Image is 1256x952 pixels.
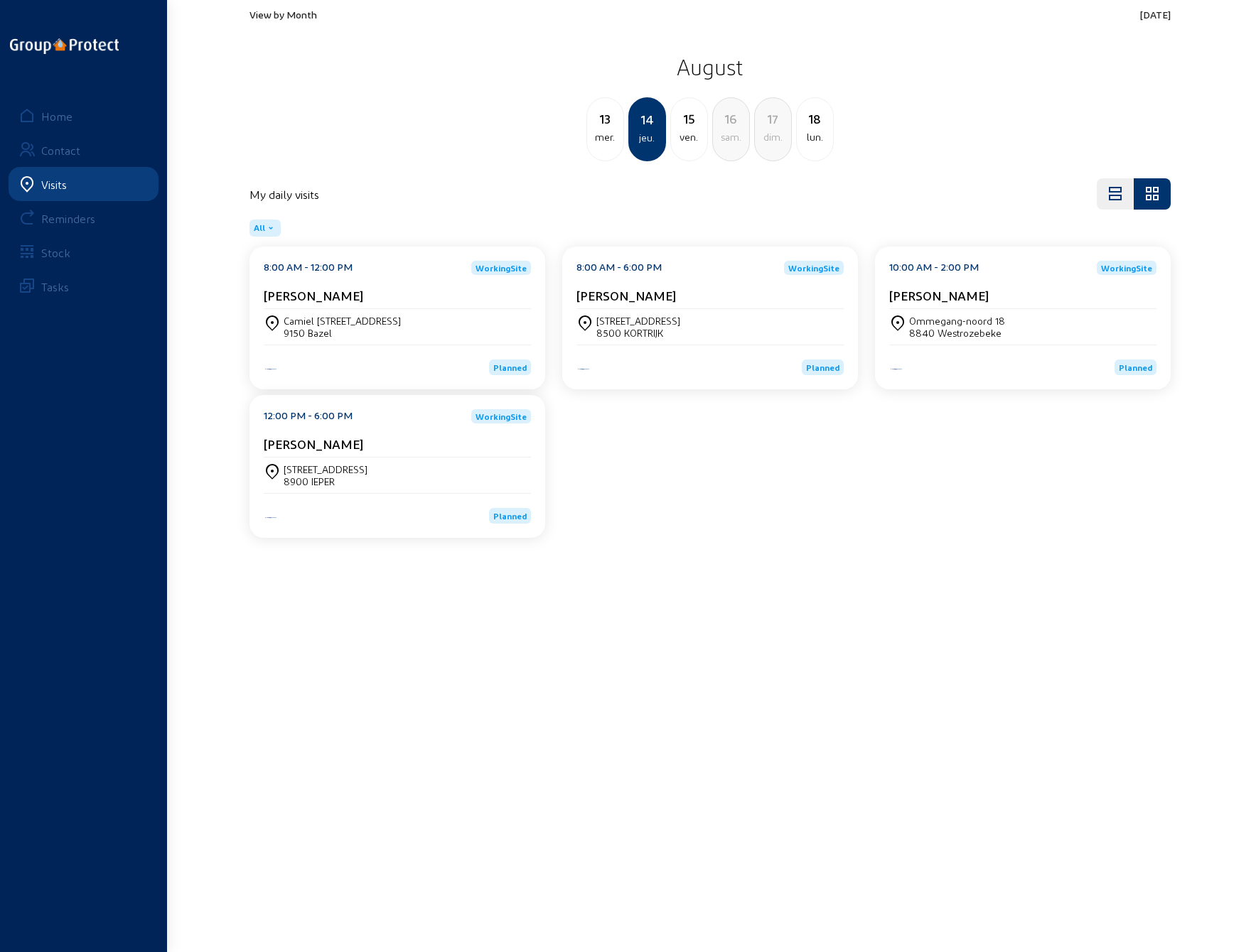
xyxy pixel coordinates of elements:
[264,436,363,451] cam-card-title: [PERSON_NAME]
[596,327,680,339] div: 8500 KORTRIJK
[797,109,833,129] div: 18
[264,409,353,423] div: 12:00 PM - 6:00 PM
[476,412,527,421] span: WorkingSite
[264,261,353,275] div: 8:00 AM - 12:00 PM
[9,201,159,235] a: Reminders
[284,315,401,327] div: Camiel [STREET_ADDRESS]
[1140,9,1171,21] span: [DATE]
[476,264,527,272] span: WorkingSite
[264,288,363,303] cam-card-title: [PERSON_NAME]
[249,49,1171,85] h2: August
[9,269,159,303] a: Tasks
[797,129,833,146] div: lun.
[10,38,119,54] img: logo-oneline.png
[671,109,707,129] div: 15
[889,288,989,303] cam-card-title: [PERSON_NAME]
[671,129,707,146] div: ven.
[41,246,70,259] div: Stock
[41,280,69,293] div: Tasks
[264,367,278,371] img: Energy Protect HVAC
[493,362,527,372] span: Planned
[493,511,527,521] span: Planned
[909,315,1005,327] div: Ommegang-noord 18
[41,178,67,191] div: Visits
[284,463,367,475] div: [STREET_ADDRESS]
[1119,362,1152,372] span: Planned
[889,261,979,275] div: 10:00 AM - 2:00 PM
[889,367,903,371] img: Energy Protect HVAC
[713,109,749,129] div: 16
[755,109,791,129] div: 17
[1101,264,1152,272] span: WorkingSite
[249,9,317,21] span: View by Month
[630,109,665,129] div: 14
[587,129,623,146] div: mer.
[909,327,1005,339] div: 8840 Westrozebeke
[576,261,662,275] div: 8:00 AM - 6:00 PM
[254,222,265,234] span: All
[264,516,278,519] img: Energy Protect HVAC
[596,315,680,327] div: [STREET_ADDRESS]
[788,264,839,272] span: WorkingSite
[9,133,159,167] a: Contact
[587,109,623,129] div: 13
[249,188,319,201] h4: My daily visits
[9,99,159,133] a: Home
[284,327,401,339] div: 9150 Bazel
[576,367,591,371] img: Energy Protect HVAC
[41,144,80,157] div: Contact
[9,167,159,201] a: Visits
[9,235,159,269] a: Stock
[576,288,676,303] cam-card-title: [PERSON_NAME]
[755,129,791,146] div: dim.
[41,212,95,225] div: Reminders
[284,475,367,487] div: 8900 IEPER
[41,109,73,123] div: Home
[713,129,749,146] div: sam.
[630,129,665,146] div: jeu.
[806,362,839,372] span: Planned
